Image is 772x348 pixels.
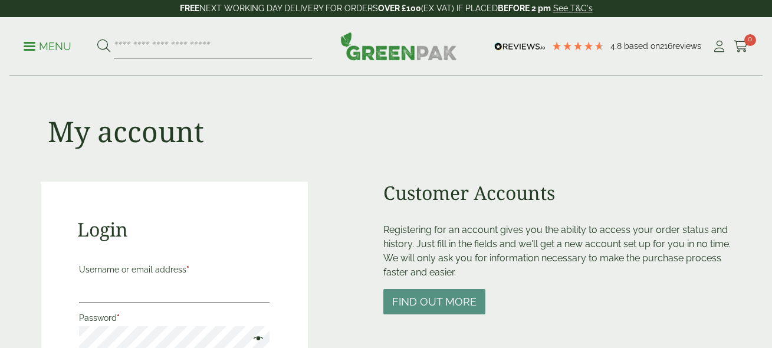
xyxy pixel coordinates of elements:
[553,4,593,13] a: See T&C's
[734,38,748,55] a: 0
[672,41,701,51] span: reviews
[734,41,748,52] i: Cart
[180,4,199,13] strong: FREE
[340,32,457,60] img: GreenPak Supplies
[79,261,270,278] label: Username or email address
[624,41,660,51] span: Based on
[24,40,71,51] a: Menu
[660,41,672,51] span: 216
[24,40,71,54] p: Menu
[610,41,624,51] span: 4.8
[494,42,546,51] img: REVIEWS.io
[383,297,485,308] a: Find out more
[383,289,485,314] button: Find out more
[378,4,421,13] strong: OVER £100
[498,4,551,13] strong: BEFORE 2 pm
[77,218,271,241] h2: Login
[744,34,756,46] span: 0
[383,182,732,204] h2: Customer Accounts
[712,41,727,52] i: My Account
[48,114,204,149] h1: My account
[79,310,270,326] label: Password
[383,223,732,280] p: Registering for an account gives you the ability to access your order status and history. Just fi...
[551,41,605,51] div: 4.79 Stars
